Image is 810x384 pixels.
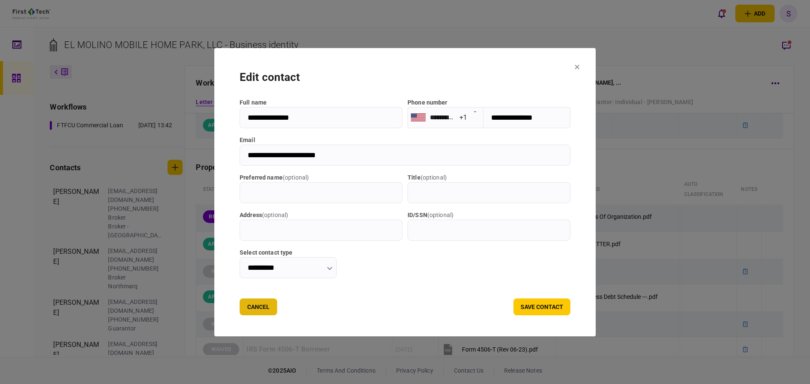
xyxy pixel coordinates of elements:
input: full name [240,107,402,128]
span: ( optional ) [262,212,288,218]
input: email [240,145,570,166]
label: title [408,173,570,182]
label: address [240,211,402,220]
label: Phone number [408,99,448,106]
div: edit contact [240,69,570,86]
button: Open [469,105,481,117]
input: Select contact type [240,257,337,278]
img: us [411,113,426,121]
input: title [408,182,570,203]
label: email [240,136,570,145]
input: ID/SSN [408,220,570,241]
input: address [240,220,402,241]
label: Select contact type [240,248,337,257]
div: +1 [459,113,467,122]
button: save contact [513,298,570,315]
label: ID/SSN [408,211,570,220]
span: ( optional ) [283,174,309,181]
label: Preferred name [240,173,402,182]
input: Preferred name [240,182,402,203]
span: ( optional ) [427,212,454,218]
label: full name [240,98,402,107]
span: ( optional ) [421,174,447,181]
button: Cancel [240,298,277,315]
